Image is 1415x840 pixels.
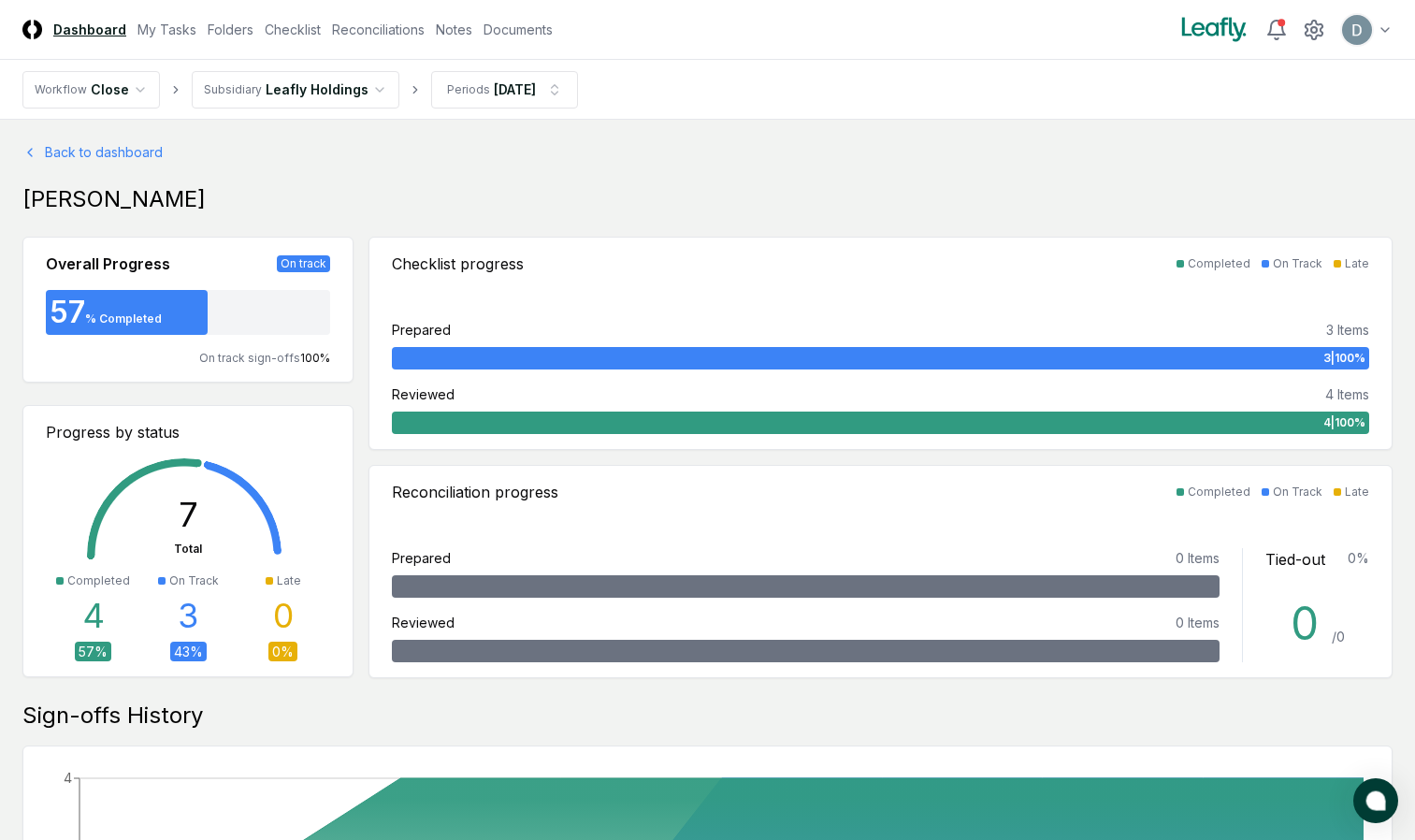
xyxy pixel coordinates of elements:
div: On track [277,255,330,272]
div: Reviewed [392,384,455,404]
div: Checklist progress [392,253,524,275]
img: Leafly logo [1177,15,1250,45]
div: 4 Items [1325,384,1369,404]
div: Late [277,572,301,589]
div: Completed [67,572,130,589]
div: 0 [273,597,294,634]
button: atlas-launcher [1353,778,1398,823]
div: Tied-out [1265,548,1325,571]
span: 4 | 100 % [1323,414,1365,431]
div: 3 Items [1326,320,1369,340]
span: On track sign-offs [199,351,300,365]
div: Progress by status [46,421,330,443]
div: Subsidiary [204,81,262,98]
tspan: 4 [64,770,72,786]
div: On Track [1273,255,1322,272]
div: Reconciliation progress [392,481,558,503]
div: Prepared [392,320,451,340]
div: 0 Items [1176,613,1220,632]
a: Checklist progressCompletedOn TrackLatePrepared3 Items3|100%Reviewed4 Items4|100% [368,237,1393,450]
span: 3 | 100 % [1323,350,1365,367]
div: 0 % [268,642,297,661]
a: Notes [436,20,472,39]
button: Periods[DATE] [431,71,578,109]
a: Reconciliations [332,20,425,39]
nav: breadcrumb [22,71,578,109]
div: Overall Progress [46,253,170,275]
div: [DATE] [494,80,536,99]
div: 4 [82,597,105,634]
div: Sign-offs History [22,701,1393,731]
div: / 0 [1332,627,1345,646]
div: [PERSON_NAME] [22,184,1393,214]
div: Completed [1188,484,1250,500]
a: Back to dashboard [22,142,1393,162]
div: 57 % [75,642,111,661]
div: 0 Items [1176,548,1220,568]
a: My Tasks [137,20,196,39]
img: Logo [22,20,42,39]
div: Reviewed [392,613,455,632]
div: Completed [1188,255,1250,272]
a: Documents [484,20,553,39]
img: ACg8ocLeIi4Jlns6Fsr4lO0wQ1XJrFQvF4yUjbLrd1AsCAOmrfa1KQ=s96-c [1342,15,1372,45]
div: 57 [46,297,85,327]
div: Late [1345,484,1369,500]
div: Late [1345,255,1369,272]
span: 100 % [300,351,330,365]
div: 0 [1291,601,1332,646]
div: On Track [1273,484,1322,500]
div: 0 % [1348,548,1369,571]
div: % Completed [85,311,162,327]
div: Workflow [35,81,87,98]
a: Checklist [265,20,321,39]
div: Periods [447,81,490,98]
div: Prepared [392,548,451,568]
a: Dashboard [53,20,126,39]
a: Folders [208,20,253,39]
a: Reconciliation progressCompletedOn TrackLatePrepared0 ItemsReviewed0 ItemsTied-out0%0 /0 [368,465,1393,678]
